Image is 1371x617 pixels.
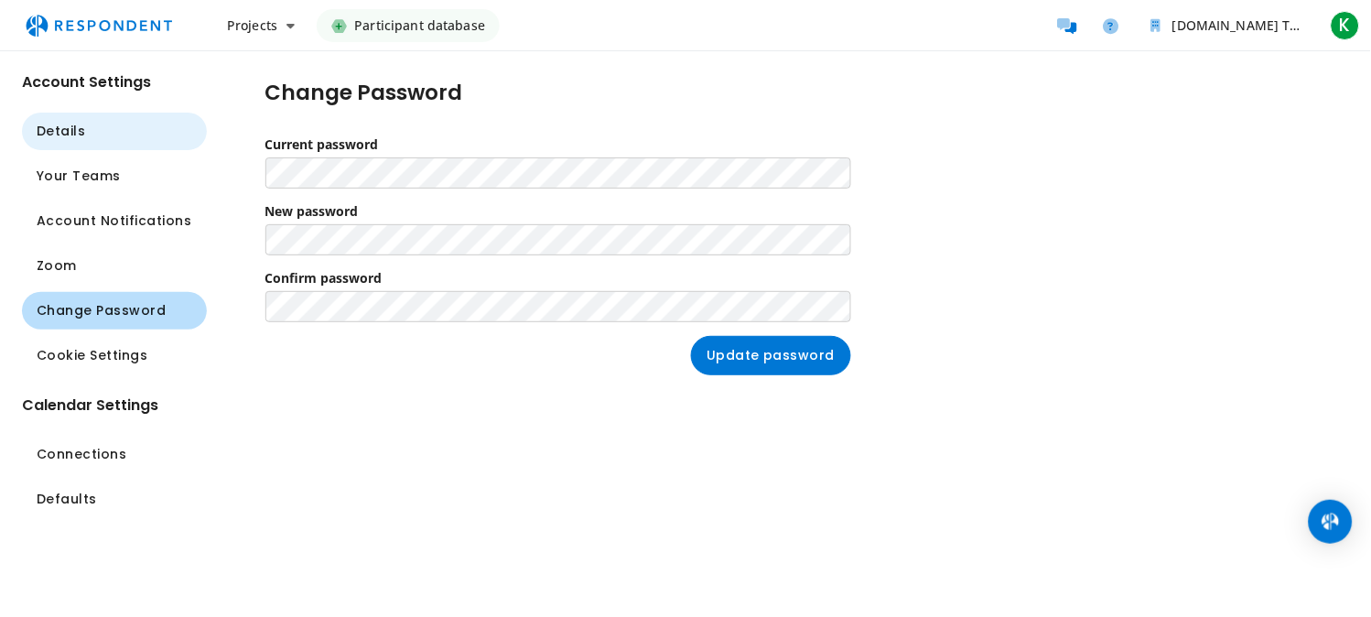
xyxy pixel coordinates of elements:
[265,269,383,287] label: Confirm password
[212,9,309,42] button: Projects
[227,16,277,34] span: Projects
[1327,9,1364,42] button: K
[37,167,121,186] span: Your Teams
[354,9,485,42] span: Participant database
[22,247,207,285] button: Navigate to Zoom
[37,346,148,365] span: Cookie Settings
[22,202,207,240] button: Navigate to Account Notifications
[1093,7,1129,44] a: Help and support
[37,301,167,320] span: Change Password
[691,336,851,375] button: Update password
[37,445,127,464] span: Connections
[22,481,207,518] button: Navigate to Defaults
[1309,500,1353,544] div: Open Intercom Messenger
[37,122,86,141] span: Details
[22,113,207,150] button: Navigate to Details
[37,256,77,276] span: Zoom
[37,490,97,509] span: Defaults
[37,211,192,231] span: Account Notifications
[265,81,463,106] h1: Change Password
[22,292,207,330] button: Navigate to Change Password
[22,396,207,414] h2: Calendar Settings
[22,73,207,91] h2: Account Settings
[1049,7,1085,44] a: Message participants
[317,9,500,42] a: Participant database
[15,8,183,43] img: respondent-logo.png
[22,337,207,374] button: Navigate to Cookie Settings
[22,157,207,195] button: Navigate to Your Teams
[1172,16,1318,34] span: [DOMAIN_NAME] Team
[1137,9,1320,42] button: Kay.Co Team
[707,346,836,365] span: Update password
[22,436,207,473] button: Navigate to Connections
[265,202,359,220] label: New password
[265,135,379,153] label: Current password
[1331,11,1360,40] span: K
